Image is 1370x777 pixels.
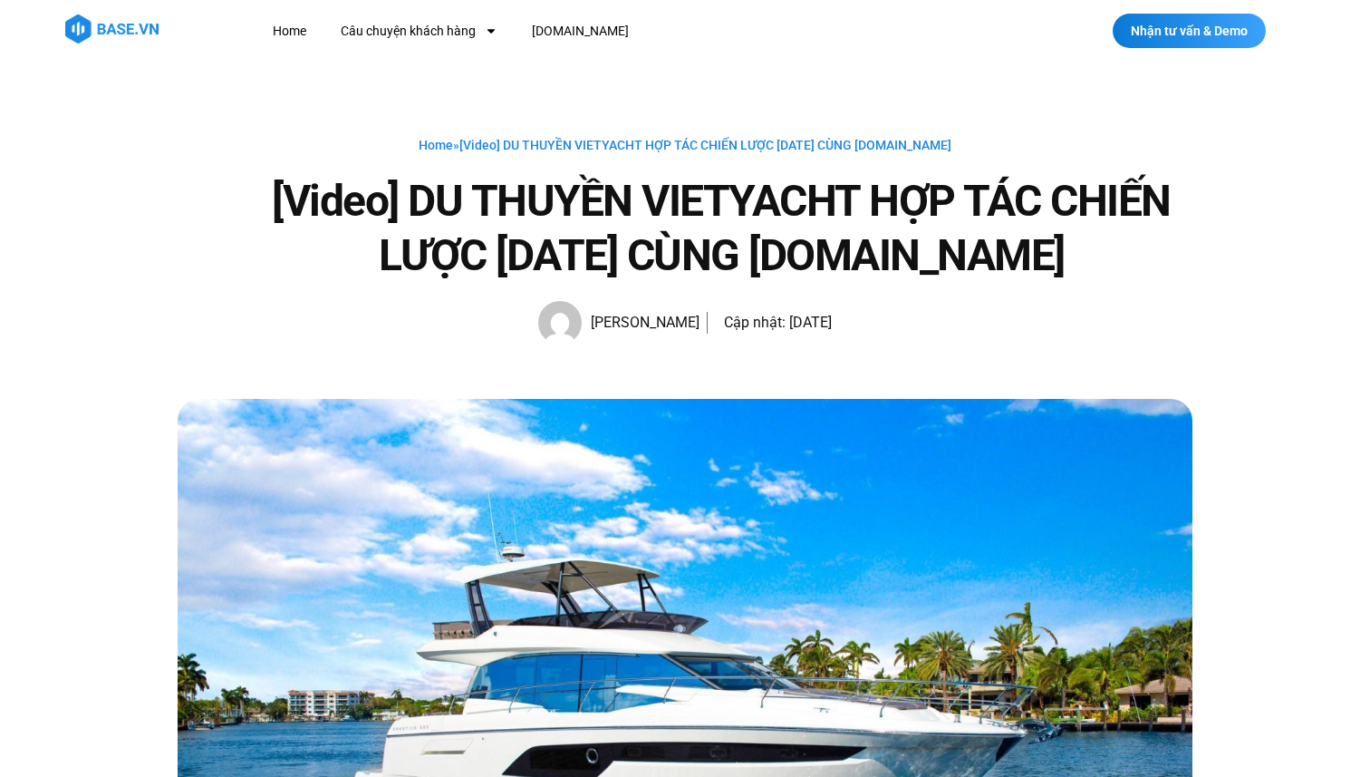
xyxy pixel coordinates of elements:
a: [DOMAIN_NAME] [518,15,642,48]
a: Nhận tư vấn & Demo [1113,14,1266,48]
a: Picture of Hạnh Hoàng [PERSON_NAME] [538,301,699,345]
a: Câu chuyện khách hàng [327,15,511,48]
a: Home [259,15,320,48]
nav: Menu [259,15,961,48]
span: [PERSON_NAME] [582,310,699,335]
span: Nhận tư vấn & Demo [1131,24,1248,37]
a: Home [419,138,453,152]
time: [DATE] [789,314,832,331]
img: Picture of Hạnh Hoàng [538,301,582,345]
span: Cập nhật: [724,314,786,331]
span: » [419,138,951,152]
h1: [Video] DU THUYỀN VIETYACHT HỢP TÁC CHIẾN LƯỢC [DATE] CÙNG [DOMAIN_NAME] [250,174,1192,283]
span: [Video] DU THUYỀN VIETYACHT HỢP TÁC CHIẾN LƯỢC [DATE] CÙNG [DOMAIN_NAME] [459,138,951,152]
